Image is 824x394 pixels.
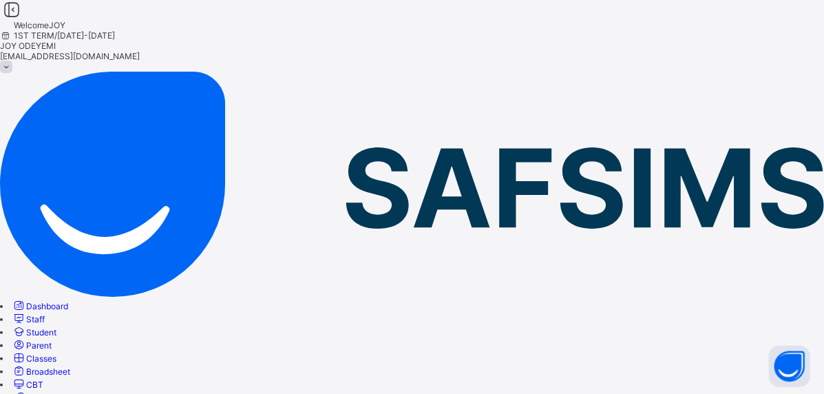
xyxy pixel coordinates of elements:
[26,327,56,338] span: Student
[26,366,70,377] span: Broadsheet
[12,340,52,351] a: Parent
[12,366,70,377] a: Broadsheet
[26,340,52,351] span: Parent
[26,353,56,364] span: Classes
[12,353,56,364] a: Classes
[26,380,43,390] span: CBT
[12,327,56,338] a: Student
[26,314,45,324] span: Staff
[14,20,65,30] span: Welcome JOY
[12,301,68,311] a: Dashboard
[26,301,68,311] span: Dashboard
[12,314,45,324] a: Staff
[769,346,810,387] button: Open asap
[12,380,43,390] a: CBT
